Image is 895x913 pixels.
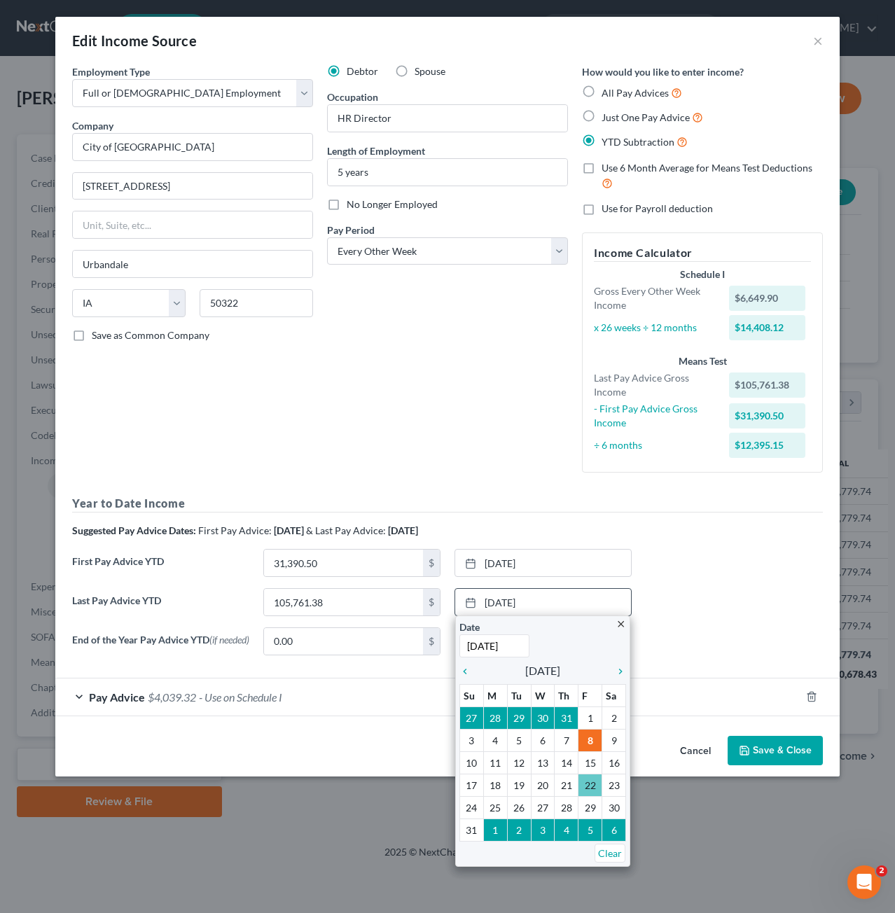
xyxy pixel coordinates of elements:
td: 21 [555,774,578,796]
div: ÷ 6 months [587,438,722,452]
div: $105,761.38 [729,372,806,398]
div: Edit Income Source [72,31,197,50]
td: 11 [483,751,507,774]
td: 2 [602,706,626,729]
th: Th [555,684,578,706]
input: ex: 2 years [328,159,567,186]
td: 14 [555,751,578,774]
label: Date [459,620,480,634]
td: 7 [555,729,578,751]
strong: Suggested Pay Advice Dates: [72,524,196,536]
td: 27 [460,706,484,729]
label: End of the Year Pay Advice YTD [65,627,256,667]
input: 0.00 [264,628,423,655]
button: Save & Close [728,736,823,765]
i: chevron_right [608,666,626,677]
td: 8 [578,729,602,751]
div: - First Pay Advice Gross Income [587,402,722,430]
td: 23 [602,774,626,796]
span: Use 6 Month Average for Means Test Deductions [602,162,812,174]
input: 1/1/2013 [459,634,529,657]
span: $4,039.32 [148,690,196,704]
a: chevron_right [608,662,626,679]
span: Pay Period [327,224,375,236]
span: Employment Type [72,66,150,78]
button: Cancel [669,737,722,765]
td: 6 [602,818,626,841]
td: 27 [531,796,555,818]
span: 2 [876,865,887,877]
span: Save as Common Company [92,329,209,341]
input: Enter zip... [200,289,313,317]
span: Company [72,120,113,132]
input: Enter city... [73,251,312,277]
h5: Year to Date Income [72,495,823,513]
td: 20 [531,774,555,796]
th: M [483,684,507,706]
div: $14,408.12 [729,315,806,340]
td: 1 [578,706,602,729]
span: YTD Subtraction [602,136,674,148]
span: Debtor [347,65,378,77]
div: $ [423,589,440,615]
span: & Last Pay Advice: [306,524,386,536]
i: close [616,619,626,629]
td: 24 [460,796,484,818]
td: 31 [555,706,578,729]
label: Length of Employment [327,144,425,158]
td: 28 [483,706,507,729]
td: 6 [531,729,555,751]
a: [DATE] [455,589,631,615]
div: x 26 weeks ÷ 12 months [587,321,722,335]
a: close [616,615,626,632]
span: (if needed) [209,634,249,646]
label: Occupation [327,90,378,104]
span: All Pay Advices [602,87,669,99]
td: 1 [483,818,507,841]
td: 29 [578,796,602,818]
td: 19 [507,774,531,796]
span: Spouse [415,65,445,77]
td: 10 [460,751,484,774]
td: 22 [578,774,602,796]
td: 4 [555,818,578,841]
td: 5 [507,729,531,751]
td: 15 [578,751,602,774]
input: 0.00 [264,550,423,576]
td: 3 [460,729,484,751]
span: - Use on Schedule I [199,690,282,704]
td: 5 [578,818,602,841]
input: 0.00 [264,589,423,615]
label: How would you like to enter income? [582,64,744,79]
div: Means Test [594,354,811,368]
td: 28 [555,796,578,818]
span: [DATE] [525,662,560,679]
span: First Pay Advice: [198,524,272,536]
th: Su [460,684,484,706]
input: Enter address... [73,173,312,200]
td: 30 [531,706,555,729]
td: 25 [483,796,507,818]
th: W [531,684,555,706]
div: $ [423,628,440,655]
i: chevron_left [459,666,478,677]
div: $12,395.15 [729,433,806,458]
button: × [813,32,823,49]
th: Sa [602,684,626,706]
input: -- [328,105,567,132]
td: 13 [531,751,555,774]
input: Unit, Suite, etc... [73,211,312,238]
span: Pay Advice [89,690,145,704]
td: 3 [531,818,555,841]
th: F [578,684,602,706]
td: 16 [602,751,626,774]
td: 9 [602,729,626,751]
td: 4 [483,729,507,751]
td: 2 [507,818,531,841]
th: Tu [507,684,531,706]
strong: [DATE] [274,524,304,536]
td: 18 [483,774,507,796]
span: Use for Payroll deduction [602,202,713,214]
a: chevron_left [459,662,478,679]
td: 12 [507,751,531,774]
